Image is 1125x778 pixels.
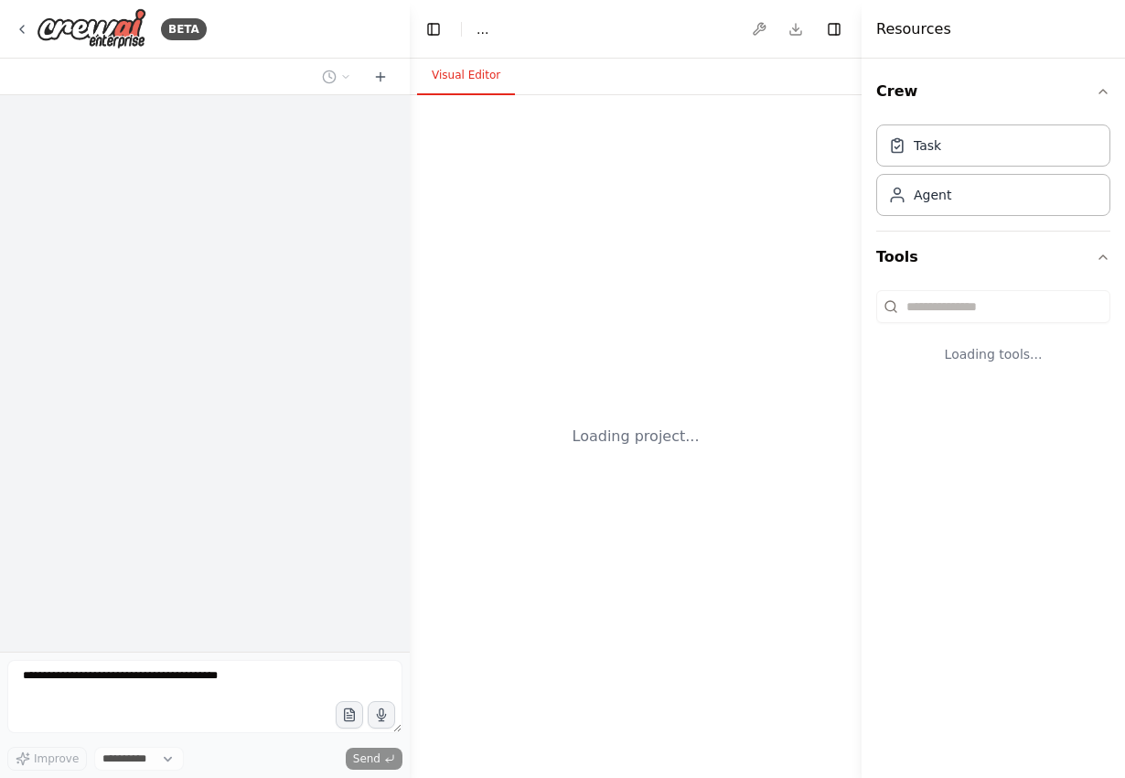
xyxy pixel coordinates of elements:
[876,232,1110,283] button: Tools
[876,66,1110,117] button: Crew
[161,18,207,40] div: BETA
[876,283,1110,393] div: Tools
[821,16,847,42] button: Hide right sidebar
[346,748,402,770] button: Send
[368,701,395,729] button: Click to speak your automation idea
[353,751,380,766] span: Send
[573,426,700,448] div: Loading project...
[34,751,79,766] span: Improve
[876,18,951,40] h4: Resources
[876,117,1110,231] div: Crew
[477,20,488,38] span: ...
[417,57,515,95] button: Visual Editor
[315,66,359,88] button: Switch to previous chat
[336,701,363,729] button: Upload files
[421,16,446,42] button: Hide left sidebar
[366,66,395,88] button: Start a new chat
[876,330,1110,378] div: Loading tools...
[914,186,951,204] div: Agent
[37,8,146,49] img: Logo
[477,20,488,38] nav: breadcrumb
[914,136,941,155] div: Task
[7,747,87,771] button: Improve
